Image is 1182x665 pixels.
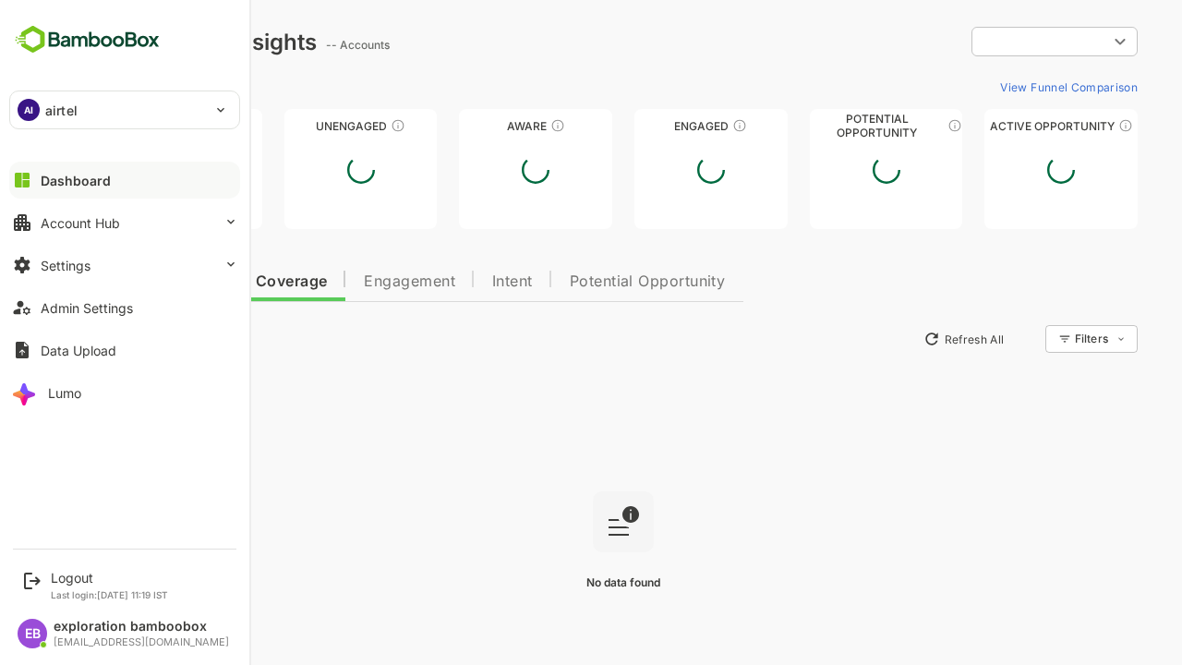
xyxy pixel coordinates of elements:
[45,101,78,120] p: airtel
[907,25,1073,58] div: ​
[928,72,1073,102] button: View Funnel Comparison
[326,118,341,133] div: These accounts have not shown enough engagement and need nurturing
[428,274,468,289] span: Intent
[920,119,1073,133] div: Active Opportunity
[54,636,229,648] div: [EMAIL_ADDRESS][DOMAIN_NAME]
[10,91,239,128] div: AIairtel
[299,274,391,289] span: Engagement
[63,274,262,289] span: Data Quality and Coverage
[51,570,168,586] div: Logout
[9,289,240,326] button: Admin Settings
[48,385,81,401] div: Lumo
[486,118,501,133] div: These accounts have just entered the buying cycle and need further nurturing
[54,619,229,635] div: exploration bamboobox
[9,332,240,369] button: Data Upload
[44,322,179,356] button: New Insights
[151,118,165,133] div: These accounts have not been engaged with for a defined time period
[668,118,682,133] div: These accounts are warm, further nurturing would qualify them to MQAs
[9,374,240,411] button: Lumo
[44,29,252,55] div: Dashboard Insights
[522,575,596,589] span: No data found
[41,300,133,316] div: Admin Settings
[41,215,120,231] div: Account Hub
[1010,332,1043,345] div: Filters
[9,162,240,199] button: Dashboard
[745,119,899,133] div: Potential Opportunity
[18,619,47,648] div: EB
[505,274,661,289] span: Potential Opportunity
[570,119,723,133] div: Engaged
[41,173,111,188] div: Dashboard
[1054,118,1068,133] div: These accounts have open opportunities which might be at any of the Sales Stages
[9,204,240,241] button: Account Hub
[9,22,165,57] img: BambooboxFullLogoMark.5f36c76dfaba33ec1ec1367b70bb1252.svg
[9,247,240,284] button: Settings
[44,119,198,133] div: Unreached
[18,99,40,121] div: AI
[850,324,947,354] button: Refresh All
[41,343,116,358] div: Data Upload
[883,118,898,133] div: These accounts are MQAs and can be passed on to Inside Sales
[41,258,90,273] div: Settings
[220,119,373,133] div: Unengaged
[1008,322,1073,356] div: Filters
[51,589,168,600] p: Last login: [DATE] 11:19 IST
[394,119,548,133] div: Aware
[261,38,331,52] ag: -- Accounts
